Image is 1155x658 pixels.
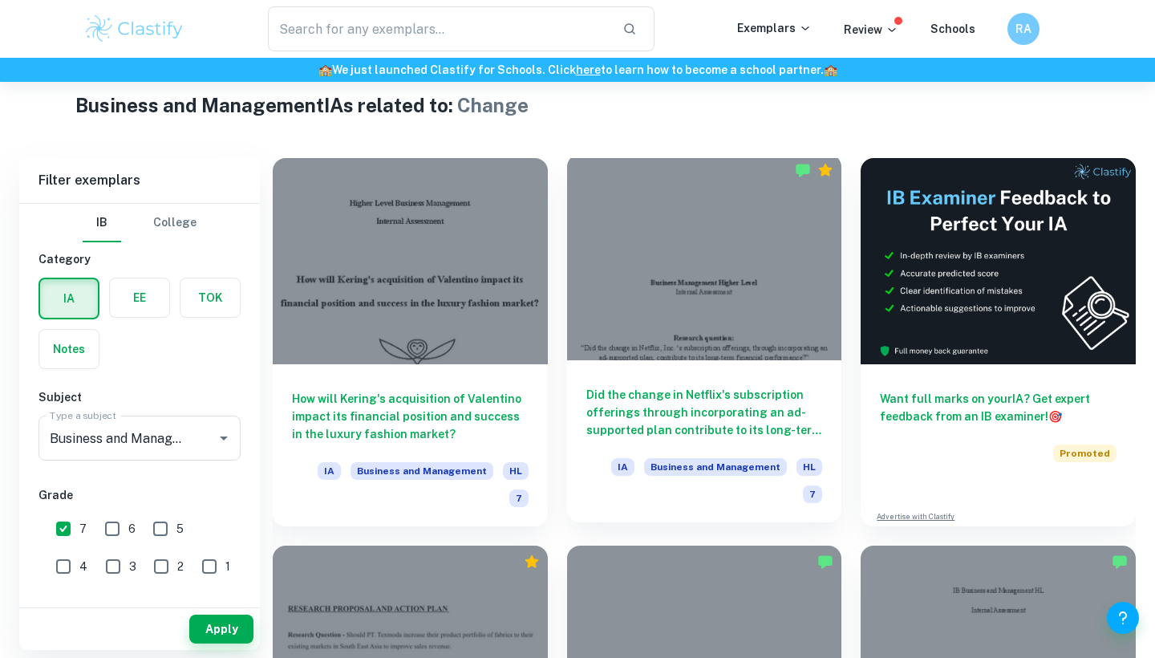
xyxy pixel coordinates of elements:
span: Business and Management [644,458,787,476]
h6: Grade [38,486,241,504]
img: Marked [817,554,833,570]
span: HL [503,462,529,480]
button: Help and Feedback [1107,602,1139,634]
a: How will Kering's acquisition of Valentino impact its financial position and success in the luxur... [273,158,548,526]
span: 7 [803,485,822,503]
h6: Did the change in Netflix's subscription offerings through incorporating an ad-supported plan con... [586,386,823,439]
button: Open [213,427,235,449]
h6: RA [1015,20,1033,38]
div: Premium [817,162,833,178]
span: 4 [79,558,87,575]
div: Premium [524,554,540,570]
span: 7 [79,520,87,538]
p: Exemplars [737,19,812,37]
button: TOK [180,278,240,317]
span: Promoted [1053,445,1116,462]
span: 3 [129,558,136,575]
label: Type a subject [50,408,116,422]
img: Thumbnail [861,158,1136,364]
h6: We just launched Clastify for Schools. Click to learn how to become a school partner. [3,61,1152,79]
a: Schools [930,22,975,35]
button: EE [110,278,169,317]
img: Marked [795,162,811,178]
span: 🏫 [824,63,837,76]
a: Advertise with Clastify [877,511,954,522]
button: Apply [189,615,253,644]
span: 1 [225,558,230,575]
button: IB [83,204,121,242]
span: Business and Management [351,462,493,480]
h6: Filter exemplars [19,158,260,203]
h6: Want full marks on your IA ? Get expert feedback from an IB examiner! [880,390,1116,425]
span: 7 [509,489,529,507]
h6: Subject [38,388,241,406]
h6: How will Kering's acquisition of Valentino impact its financial position and success in the luxur... [292,390,529,443]
h1: Business and Management IAs related to: [75,91,1080,120]
span: HL [796,458,822,476]
button: IA [40,279,98,318]
div: Filter type choice [83,204,197,242]
a: Want full marks on yourIA? Get expert feedback from an IB examiner!PromotedAdvertise with Clastify [861,158,1136,526]
span: 2 [177,558,184,575]
img: Marked [1112,554,1128,570]
p: Review [844,21,898,39]
img: Clastify logo [83,13,185,45]
a: Did the change in Netflix's subscription offerings through incorporating an ad-supported plan con... [567,158,842,526]
span: 5 [176,520,184,538]
span: 🏫 [318,63,332,76]
button: College [153,204,197,242]
button: Notes [39,330,99,368]
a: here [576,63,601,76]
span: IA [318,462,341,480]
span: 🎯 [1048,410,1062,423]
span: Change [457,94,529,116]
input: Search for any exemplars... [268,6,610,51]
h6: Category [38,250,241,268]
span: IA [611,458,634,476]
button: RA [1007,13,1039,45]
span: 6 [128,520,136,538]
